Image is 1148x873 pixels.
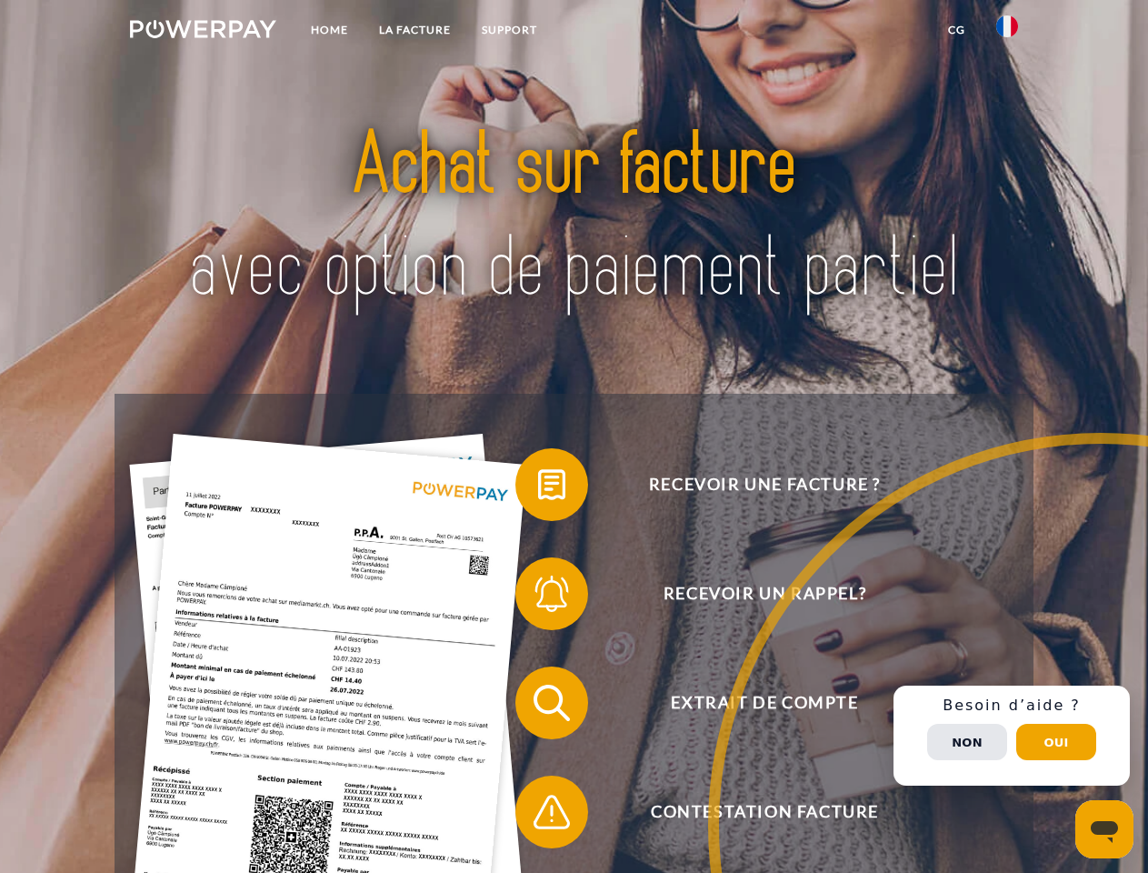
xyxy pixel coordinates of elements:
img: qb_bill.svg [529,462,574,507]
span: Recevoir un rappel? [542,557,987,630]
img: fr [996,15,1018,37]
iframe: Bouton de lancement de la fenêtre de messagerie [1075,800,1133,858]
img: qb_search.svg [529,680,574,726]
img: qb_bell.svg [529,571,574,617]
span: Recevoir une facture ? [542,448,987,521]
a: LA FACTURE [364,14,466,46]
h3: Besoin d’aide ? [904,697,1119,715]
span: Contestation Facture [542,776,987,848]
button: Recevoir un rappel? [515,557,988,630]
a: CG [933,14,981,46]
button: Oui [1016,724,1096,760]
img: logo-powerpay-white.svg [130,20,276,38]
span: Extrait de compte [542,667,987,739]
div: Schnellhilfe [893,686,1130,786]
a: Support [466,14,553,46]
button: Contestation Facture [515,776,988,848]
img: title-powerpay_fr.svg [174,87,974,348]
a: Home [295,14,364,46]
button: Recevoir une facture ? [515,448,988,521]
button: Extrait de compte [515,667,988,739]
img: qb_warning.svg [529,789,574,835]
button: Non [927,724,1007,760]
